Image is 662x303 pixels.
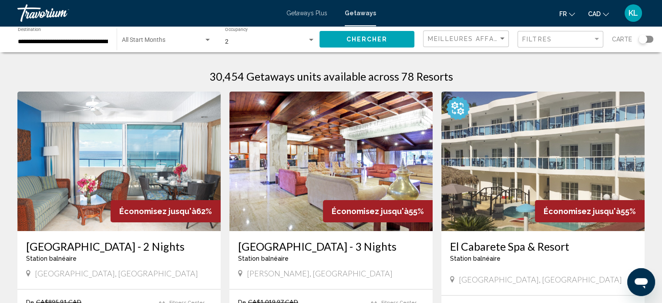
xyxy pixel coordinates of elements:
[628,9,638,17] span: KL
[225,38,229,45] span: 2
[459,275,622,284] span: [GEOGRAPHIC_DATA], [GEOGRAPHIC_DATA]
[627,268,655,296] iframe: Bouton de lancement de la fenêtre de messagerie
[622,4,645,22] button: User Menu
[588,10,601,17] span: CAD
[612,33,632,45] span: Carte
[111,200,221,222] div: 62%
[209,70,453,83] h1: 30,454 Getaways units available across 78 Resorts
[286,10,327,17] a: Getaways Plus
[119,207,196,216] span: Économisez jusqu'à
[319,31,414,47] button: Chercher
[346,36,388,43] span: Chercher
[535,200,645,222] div: 55%
[26,240,212,253] a: [GEOGRAPHIC_DATA] - 2 Nights
[35,269,198,278] span: [GEOGRAPHIC_DATA], [GEOGRAPHIC_DATA]
[559,10,567,17] span: fr
[544,207,621,216] span: Économisez jusqu'à
[522,36,552,43] span: Filtres
[559,7,575,20] button: Change language
[428,35,510,42] span: Meilleures affaires
[332,207,409,216] span: Économisez jusqu'à
[450,255,501,262] span: Station balnéaire
[17,4,278,22] a: Travorium
[229,92,433,231] img: DS94E01X.jpg
[247,269,393,278] span: [PERSON_NAME], [GEOGRAPHIC_DATA]
[518,31,603,48] button: Filter
[588,7,609,20] button: Change currency
[345,10,376,17] a: Getaways
[238,240,424,253] a: [GEOGRAPHIC_DATA] - 3 Nights
[323,200,433,222] div: 55%
[238,255,289,262] span: Station balnéaire
[428,35,506,43] mat-select: Sort by
[26,255,77,262] span: Station balnéaire
[441,92,645,231] img: D826E01X.jpg
[450,240,636,253] a: El Cabarete Spa & Resort
[17,92,221,231] img: 1858I01X.jpg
